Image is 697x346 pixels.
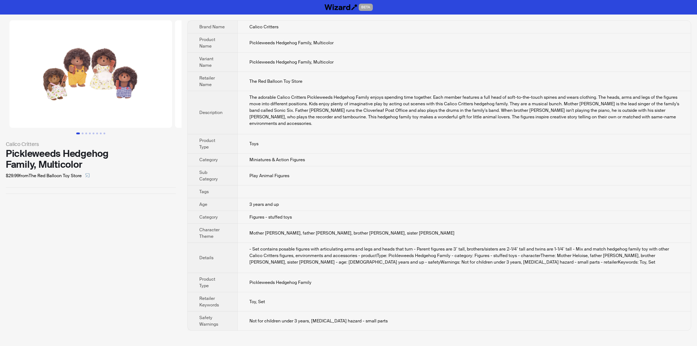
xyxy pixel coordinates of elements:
span: BETA [359,4,373,11]
span: Retailer Name [199,75,215,87]
span: Description [199,110,223,115]
span: Not for children under 3 years, [MEDICAL_DATA] hazard - small parts [249,318,388,324]
span: Product Type [199,276,215,289]
span: Miniatures & Action Figures [249,157,305,163]
div: $29.99 from The Red Balloon Toy Store [6,170,176,182]
button: Go to slide 5 [93,133,94,134]
button: Go to slide 2 [82,133,83,134]
div: - Set contains posable figures with articulating arms and legs and heads that turn - Parent figur... [249,246,679,265]
div: Pickleweeds Hedgehog Family, Multicolor [6,148,176,170]
span: 3 years and up [249,202,279,207]
span: Product Type [199,138,215,150]
span: Retailer Keywords [199,296,219,308]
span: Age [199,202,207,207]
span: Tags [199,189,209,195]
img: Pickleweeds Hedgehog Family, Multicolor Pickleweeds Hedgehog Family, Multicolor image 1 [9,20,172,128]
span: Brand Name [199,24,225,30]
span: Figures - stuffed toys [249,214,292,220]
button: Go to slide 1 [76,133,80,134]
span: Pickleweeds Hedgehog Family, Multicolor [249,40,334,46]
div: Calico Critters [6,140,176,148]
span: Safety Warnings [199,315,218,327]
span: Play Animal Figures [249,173,289,179]
span: The Red Balloon Toy Store [249,78,302,84]
span: Toy, Set [249,299,265,305]
span: Category [199,214,218,220]
span: Character Theme [199,227,220,239]
span: Product Name [199,37,215,49]
button: Go to slide 8 [103,133,105,134]
span: Category [199,157,218,163]
span: Variant Name [199,56,213,68]
span: select [85,173,90,178]
span: Pickleweeds Hedgehog Family [249,280,311,285]
button: Go to slide 7 [100,133,102,134]
button: Go to slide 3 [85,133,87,134]
img: Pickleweeds Hedgehog Family, Multicolor Pickleweeds Hedgehog Family, Multicolor image 2 [175,20,338,128]
span: Calico Critters [249,24,278,30]
button: Go to slide 6 [96,133,98,134]
span: Mother [PERSON_NAME], father [PERSON_NAME], brother [PERSON_NAME], sister [PERSON_NAME] [249,230,455,236]
div: The adorable Calico Critters Pickleweeds Hedgehog Family enjoys spending time together. Each memb... [249,94,679,127]
span: Toys [249,141,258,147]
button: Go to slide 4 [89,133,91,134]
span: Details [199,255,213,261]
span: Sub Category [199,170,218,182]
span: Pickleweeds Hedgehog Family, Multicolor [249,59,334,65]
